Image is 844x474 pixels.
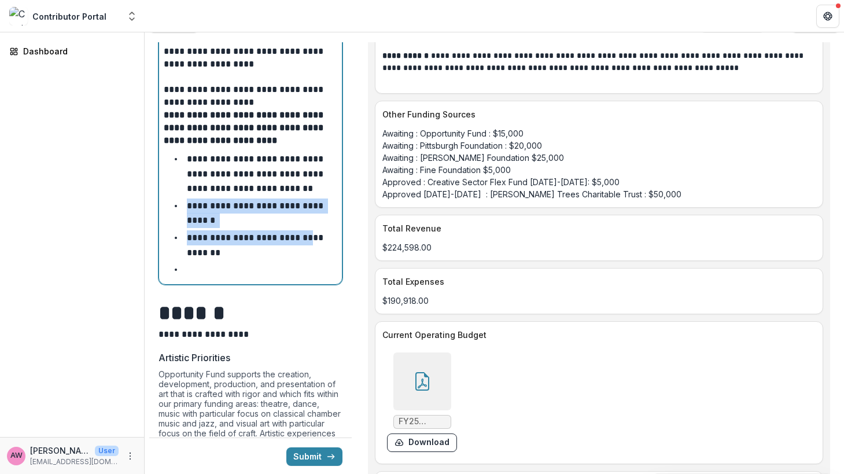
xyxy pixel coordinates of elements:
[816,5,839,28] button: Get Help
[382,222,811,234] p: Total Revenue
[159,351,230,365] p: Artistic Priorities
[30,444,90,457] p: [PERSON_NAME]
[387,352,457,452] div: FY25 Operating Budget vs. Actuals for Submissions (1).pdfdownload-form-response
[399,417,446,427] span: FY25 Operating Budget vs. Actuals for Submissions (1).pdf
[382,127,816,200] p: Awaiting : Opportunity Fund : $15,000 Awaiting : Pittsburgh Foundation : $20,000 Awaiting : [PERS...
[32,10,106,23] div: Contributor Portal
[382,329,811,341] p: Current Operating Budget
[382,295,816,307] p: $190,918.00
[30,457,119,467] p: [EMAIL_ADDRESS][DOMAIN_NAME]
[382,108,811,120] p: Other Funding Sources
[5,42,139,61] a: Dashboard
[387,433,457,452] button: download-form-response
[124,5,140,28] button: Open entity switcher
[95,446,119,456] p: User
[382,241,816,253] p: $224,598.00
[9,7,28,25] img: Contributor Portal
[382,275,811,288] p: Total Expenses
[10,452,23,460] div: alisha wormsley
[123,449,137,463] button: More
[286,447,342,466] button: Submit
[23,45,130,57] div: Dashboard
